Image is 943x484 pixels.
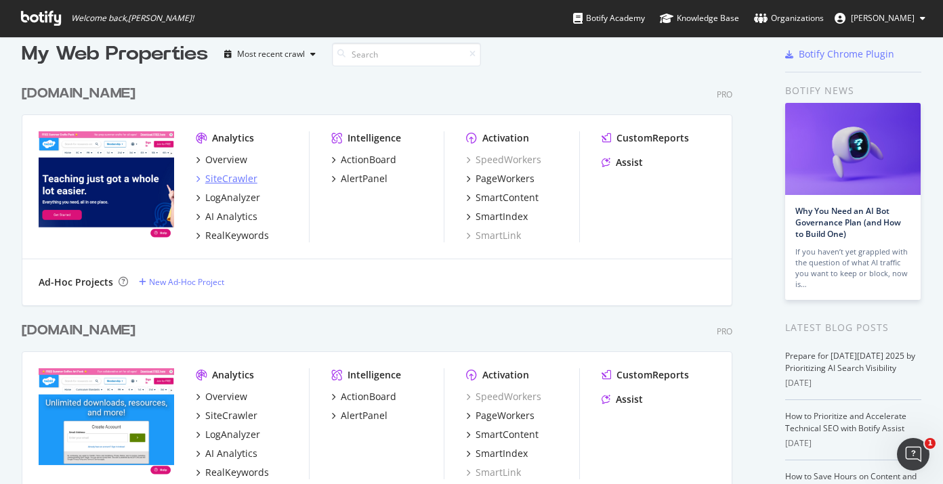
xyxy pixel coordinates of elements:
a: AlertPanel [331,409,387,422]
a: New Ad-Hoc Project [139,276,224,288]
a: SiteCrawler [196,409,257,422]
a: Overview [196,390,247,403]
div: Analytics [212,368,254,382]
div: Organizations [754,12,824,25]
div: Assist [616,156,643,169]
div: Pro [717,326,732,337]
img: twinkl.co.uk [39,368,174,477]
div: Botify Academy [573,12,645,25]
div: Intelligence [348,131,401,145]
a: Assist [602,393,643,406]
div: Analytics [212,131,254,145]
a: CustomReports [602,131,689,145]
div: Activation [482,368,529,382]
div: Pro [717,89,732,100]
a: ActionBoard [331,153,396,167]
span: Ruth Everett [851,12,915,24]
a: AI Analytics [196,447,257,460]
img: www.twinkl.com.au [39,131,174,240]
div: Intelligence [348,368,401,382]
div: [DOMAIN_NAME] [22,84,135,104]
div: AI Analytics [205,210,257,223]
div: My Web Properties [22,41,208,68]
a: How to Prioritize and Accelerate Technical SEO with Botify Assist [785,410,906,434]
a: RealKeywords [196,229,269,242]
a: Overview [196,153,247,167]
div: RealKeywords [205,466,269,479]
div: Knowledge Base [660,12,739,25]
a: [DOMAIN_NAME] [22,321,141,340]
a: Prepare for [DATE][DATE] 2025 by Prioritizing AI Search Visibility [785,350,915,374]
div: LogAnalyzer [205,191,260,204]
div: ActionBoard [341,390,396,403]
span: 1 [925,438,936,449]
div: ActionBoard [341,153,396,167]
a: Botify Chrome Plugin [785,47,894,61]
div: Botify news [785,83,921,98]
a: SmartContent [466,428,539,441]
a: SiteCrawler [196,172,257,185]
div: Ad-Hoc Projects [39,276,113,289]
div: SiteCrawler [205,409,257,422]
a: LogAnalyzer [196,428,260,441]
div: CustomReports [616,131,689,145]
a: [DOMAIN_NAME] [22,84,141,104]
a: PageWorkers [466,172,535,185]
a: ActionBoard [331,390,396,403]
a: CustomReports [602,368,689,382]
div: SmartContent [476,191,539,204]
div: Overview [205,153,247,167]
div: New Ad-Hoc Project [149,276,224,288]
a: AI Analytics [196,210,257,223]
a: SmartLink [466,466,521,479]
div: Botify Chrome Plugin [799,47,894,61]
div: Most recent crawl [237,50,305,58]
div: SiteCrawler [205,172,257,185]
div: [DOMAIN_NAME] [22,321,135,340]
div: SmartIndex [476,447,528,460]
div: Assist [616,393,643,406]
a: SmartIndex [466,210,528,223]
div: Latest Blog Posts [785,320,921,335]
div: RealKeywords [205,229,269,242]
iframe: Intercom live chat [897,438,929,470]
img: Why You Need an AI Bot Governance Plan (and How to Build One) [785,103,921,195]
div: CustomReports [616,368,689,382]
a: SmartLink [466,229,521,242]
div: PageWorkers [476,409,535,422]
a: RealKeywords [196,466,269,479]
div: PageWorkers [476,172,535,185]
a: Assist [602,156,643,169]
a: SmartContent [466,191,539,204]
div: LogAnalyzer [205,428,260,441]
div: SmartIndex [476,210,528,223]
span: Welcome back, [PERSON_NAME] ! [71,13,194,24]
a: LogAnalyzer [196,191,260,204]
a: SpeedWorkers [466,153,541,167]
div: Activation [482,131,529,145]
input: Search [332,43,481,66]
a: SpeedWorkers [466,390,541,403]
div: [DATE] [785,377,921,389]
a: Why You Need an AI Bot Governance Plan (and How to Build One) [795,205,901,240]
button: Most recent crawl [219,43,321,65]
div: If you haven’t yet grappled with the question of what AI traffic you want to keep or block, now is… [795,246,910,290]
div: AlertPanel [341,172,387,185]
a: AlertPanel [331,172,387,185]
a: PageWorkers [466,409,535,422]
div: AlertPanel [341,409,387,422]
button: [PERSON_NAME] [824,7,936,29]
div: [DATE] [785,437,921,449]
div: AI Analytics [205,447,257,460]
a: SmartIndex [466,447,528,460]
div: Overview [205,390,247,403]
div: SmartContent [476,428,539,441]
